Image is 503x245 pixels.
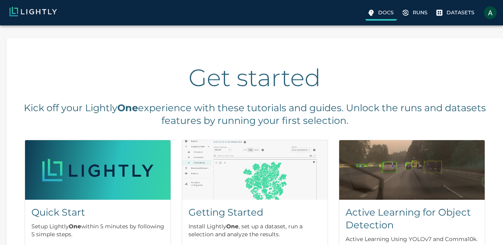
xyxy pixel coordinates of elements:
[31,206,164,219] h5: Quick Start
[434,6,478,19] a: Please complete one of our getting started guides to active the full UI
[339,140,485,200] img: Active Learning for Object Detection
[226,223,239,230] b: One
[484,6,497,19] img: Abhishek Tiwari
[22,64,487,92] h2: Get started
[182,140,328,200] img: Getting Started
[365,6,397,19] a: Docs
[378,9,394,16] p: Docs
[188,222,321,238] p: Install Lightly , set up a dataset, run a selection and analyze the results.
[400,6,431,19] a: Please complete one of our getting started guides to active the full UI
[413,9,427,16] p: Runs
[481,4,500,21] label: Abhishek Tiwari
[69,223,81,230] b: One
[365,6,397,21] label: Docs
[25,140,171,200] img: Quick Start
[10,7,57,16] img: Lightly
[346,206,478,231] h5: Active Learning for Object Detection
[188,206,321,219] h5: Getting Started
[117,102,138,114] b: One
[31,222,164,238] p: Setup Lightly within 5 minutes by following 5 simple steps.
[346,235,478,243] p: Active Learning Using YOLOv7 and Comma10k.
[447,9,474,16] p: Datasets
[22,102,487,127] h5: Kick off your Lightly experience with these tutorials and guides. Unlock the runs and datasets fe...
